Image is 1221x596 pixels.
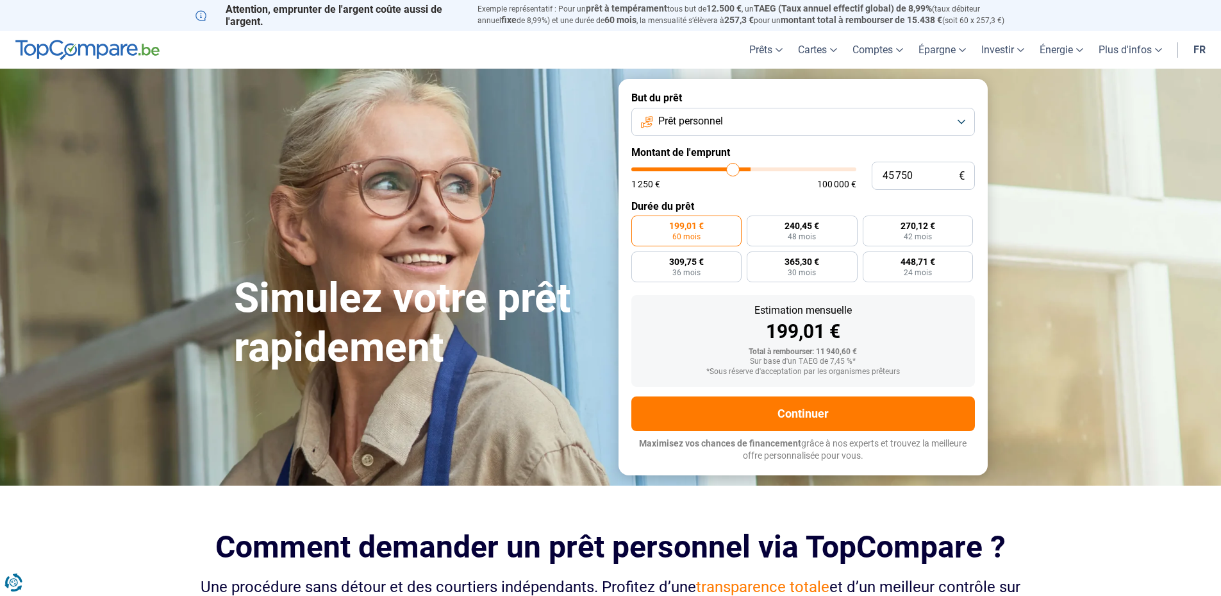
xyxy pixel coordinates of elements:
[788,269,816,277] span: 30 mois
[696,578,829,596] span: transparence totale
[754,3,932,13] span: TAEG (Taux annuel effectif global) de 8,99%
[901,221,935,230] span: 270,12 €
[1186,31,1213,69] a: fr
[1091,31,1170,69] a: Plus d'infos
[959,171,965,182] span: €
[790,31,845,69] a: Cartes
[631,146,975,158] label: Montant de l'emprunt
[672,269,701,277] span: 36 mois
[234,274,603,373] h1: Simulez votre prêt rapidement
[631,180,660,189] span: 1 250 €
[706,3,742,13] span: 12.500 €
[904,233,932,241] span: 42 mois
[478,3,1026,26] p: Exemple représentatif : Pour un tous but de , un (taux débiteur annuel de 8,99%) et une durée de ...
[788,233,816,241] span: 48 mois
[501,15,517,25] span: fixe
[658,114,723,128] span: Prêt personnel
[631,108,975,136] button: Prêt personnel
[195,529,1026,565] h2: Comment demander un prêt personnel via TopCompare ?
[642,305,965,316] div: Estimation mensuelle
[631,438,975,463] p: grâce à nos experts et trouvez la meilleure offre personnalisée pour vous.
[195,3,462,28] p: Attention, emprunter de l'argent coûte aussi de l'argent.
[817,180,856,189] span: 100 000 €
[742,31,790,69] a: Prêts
[642,368,965,377] div: *Sous réserve d'acceptation par les organismes prêteurs
[604,15,636,25] span: 60 mois
[631,396,975,431] button: Continuer
[974,31,1032,69] a: Investir
[669,221,704,230] span: 199,01 €
[669,257,704,266] span: 309,75 €
[1032,31,1091,69] a: Énergie
[785,221,819,230] span: 240,45 €
[781,15,942,25] span: montant total à rembourser de 15.438 €
[911,31,974,69] a: Épargne
[631,200,975,212] label: Durée du prêt
[785,257,819,266] span: 365,30 €
[642,348,965,357] div: Total à rembourser: 11 940,60 €
[904,269,932,277] span: 24 mois
[642,357,965,366] div: Sur base d'un TAEG de 7,45 %*
[631,92,975,104] label: But du prêt
[672,233,701,241] span: 60 mois
[642,322,965,341] div: 199,01 €
[845,31,911,69] a: Comptes
[586,3,667,13] span: prêt à tempérament
[901,257,935,266] span: 448,71 €
[15,40,160,60] img: TopCompare
[639,438,801,448] span: Maximisez vos chances de financement
[724,15,754,25] span: 257,3 €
